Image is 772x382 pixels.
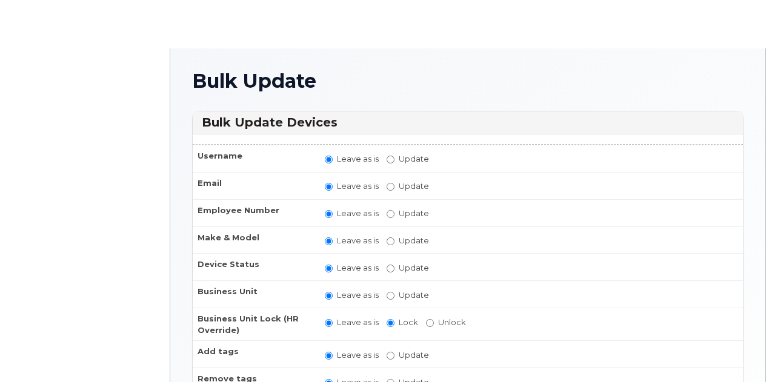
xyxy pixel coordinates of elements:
[387,349,429,361] label: Update
[387,180,429,192] label: Update
[325,210,333,218] input: Leave as is
[387,235,429,246] label: Update
[426,319,434,327] input: Unlock
[325,156,333,163] input: Leave as is
[387,210,394,218] input: Update
[387,208,429,219] label: Update
[193,145,314,172] th: Username
[325,237,333,245] input: Leave as is
[193,280,314,308] th: Business Unit
[193,226,314,254] th: Make & Model
[325,292,333,300] input: Leave as is
[193,199,314,226] th: Employee Number
[387,183,394,191] input: Update
[325,352,333,360] input: Leave as is
[387,237,394,245] input: Update
[325,235,379,246] label: Leave as is
[387,317,418,328] label: Lock
[325,319,333,327] input: Leave as is
[325,349,379,361] label: Leave as is
[325,262,379,274] label: Leave as is
[192,70,744,91] h1: Bulk Update
[387,319,394,327] input: Lock
[325,153,379,165] label: Leave as is
[193,253,314,280] th: Device Status
[193,172,314,199] th: Email
[325,289,379,301] label: Leave as is
[193,308,314,340] th: Business Unit Lock (HR Override)
[387,352,394,360] input: Update
[387,292,394,300] input: Update
[325,180,379,192] label: Leave as is
[325,317,379,328] label: Leave as is
[426,317,466,328] label: Unlock
[202,114,734,131] h3: Bulk Update Devices
[387,153,429,165] label: Update
[387,289,429,301] label: Update
[325,208,379,219] label: Leave as is
[387,262,429,274] label: Update
[325,183,333,191] input: Leave as is
[193,340,314,367] th: Add tags
[325,265,333,272] input: Leave as is
[387,156,394,163] input: Update
[387,265,394,272] input: Update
